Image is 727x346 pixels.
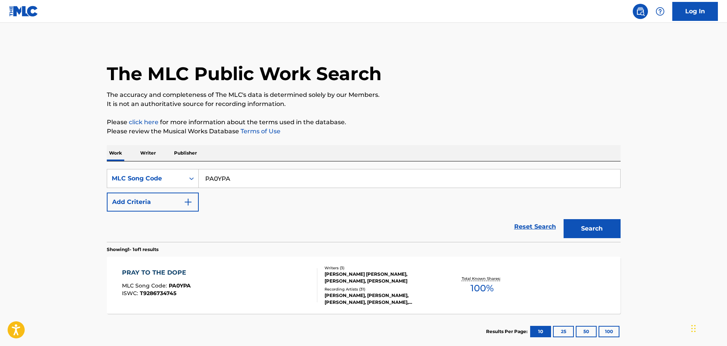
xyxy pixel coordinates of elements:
[462,276,502,281] p: Total Known Shares:
[107,193,199,212] button: Add Criteria
[486,328,529,335] p: Results Per Page:
[122,282,169,289] span: MLC Song Code :
[510,218,560,235] a: Reset Search
[107,257,621,314] a: PRAY TO THE DOPEMLC Song Code:PA0YPAISWC:T9286734745Writers (3)[PERSON_NAME] [PERSON_NAME], [PERS...
[107,127,621,136] p: Please review the Musical Works Database
[239,128,280,135] a: Terms of Use
[656,7,665,16] img: help
[129,118,158,126] a: click here
[169,282,191,289] span: PA0YPA
[107,90,621,100] p: The accuracy and completeness of The MLC's data is determined solely by our Members.
[140,290,176,297] span: T9286734745
[107,100,621,109] p: It is not an authoritative source for recording information.
[325,271,439,284] div: [PERSON_NAME] [PERSON_NAME], [PERSON_NAME], [PERSON_NAME]
[325,286,439,292] div: Recording Artists ( 31 )
[689,310,727,346] iframe: Chat Widget
[636,7,645,16] img: search
[122,268,191,277] div: PRAY TO THE DOPE
[107,145,124,161] p: Work
[122,290,140,297] span: ISWC :
[325,292,439,306] div: [PERSON_NAME], [PERSON_NAME], [PERSON_NAME], [PERSON_NAME], [PERSON_NAME]
[564,219,621,238] button: Search
[107,62,382,85] h1: The MLC Public Work Search
[691,317,696,340] div: Drag
[633,4,648,19] a: Public Search
[107,246,158,253] p: Showing 1 - 1 of 1 results
[553,326,574,337] button: 25
[576,326,597,337] button: 50
[325,265,439,271] div: Writers ( 3 )
[138,145,158,161] p: Writer
[530,326,551,337] button: 10
[172,145,199,161] p: Publisher
[9,6,38,17] img: MLC Logo
[599,326,619,337] button: 100
[107,169,621,242] form: Search Form
[672,2,718,21] a: Log In
[107,118,621,127] p: Please for more information about the terms used in the database.
[112,174,180,183] div: MLC Song Code
[470,281,494,295] span: 100 %
[184,197,193,207] img: 9d2ae6d4665cec9f34b9.svg
[653,4,668,19] div: Help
